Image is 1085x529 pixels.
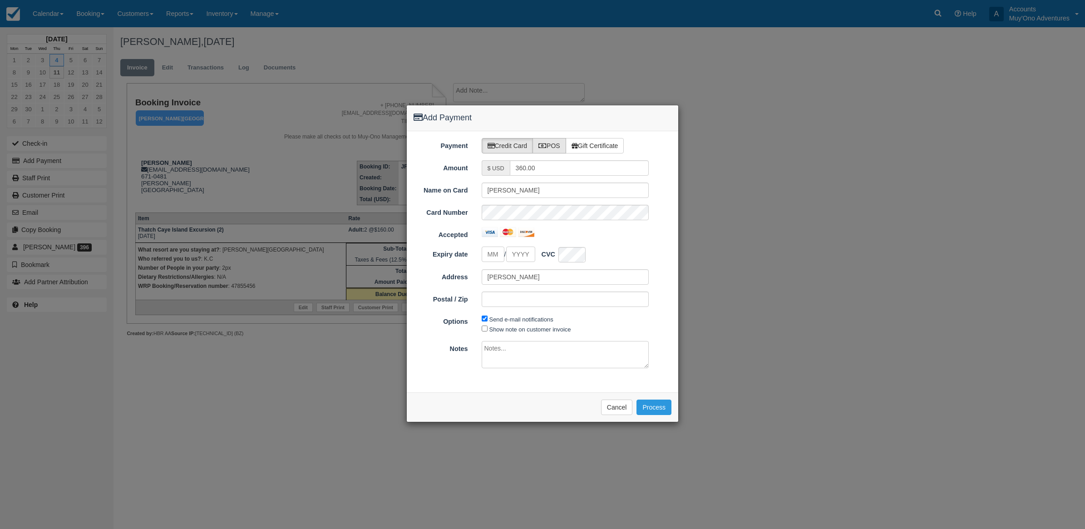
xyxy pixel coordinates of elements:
input: Expiry month. Numbers only (eg. 01 = Jan) [482,247,504,262]
label: Address [407,269,475,282]
label: Payment [407,138,475,151]
label: Send e-mail notifications [489,316,553,323]
label: Postal / Zip [407,292,475,304]
label: CVC [542,250,555,259]
label: Gift Certificate [566,138,624,153]
label: Credit Card [482,138,533,153]
label: Options [407,314,475,326]
div: / [475,247,656,262]
button: Process [636,400,671,415]
label: Amount [407,160,475,173]
input: Valid amount required. [510,160,649,176]
button: Cancel [601,400,633,415]
label: Notes [407,341,475,354]
small: $ USD [488,165,504,172]
label: Show note on customer invoice [489,326,571,333]
label: Name on Card [407,183,475,195]
label: POS [533,138,566,153]
label: Accepted [407,227,475,240]
input: Expiry year. Numbers only (eg. 2025) [506,247,535,262]
label: Expiry date [407,247,475,259]
h4: Add Payment [414,112,671,124]
label: Card Number [407,205,475,218]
